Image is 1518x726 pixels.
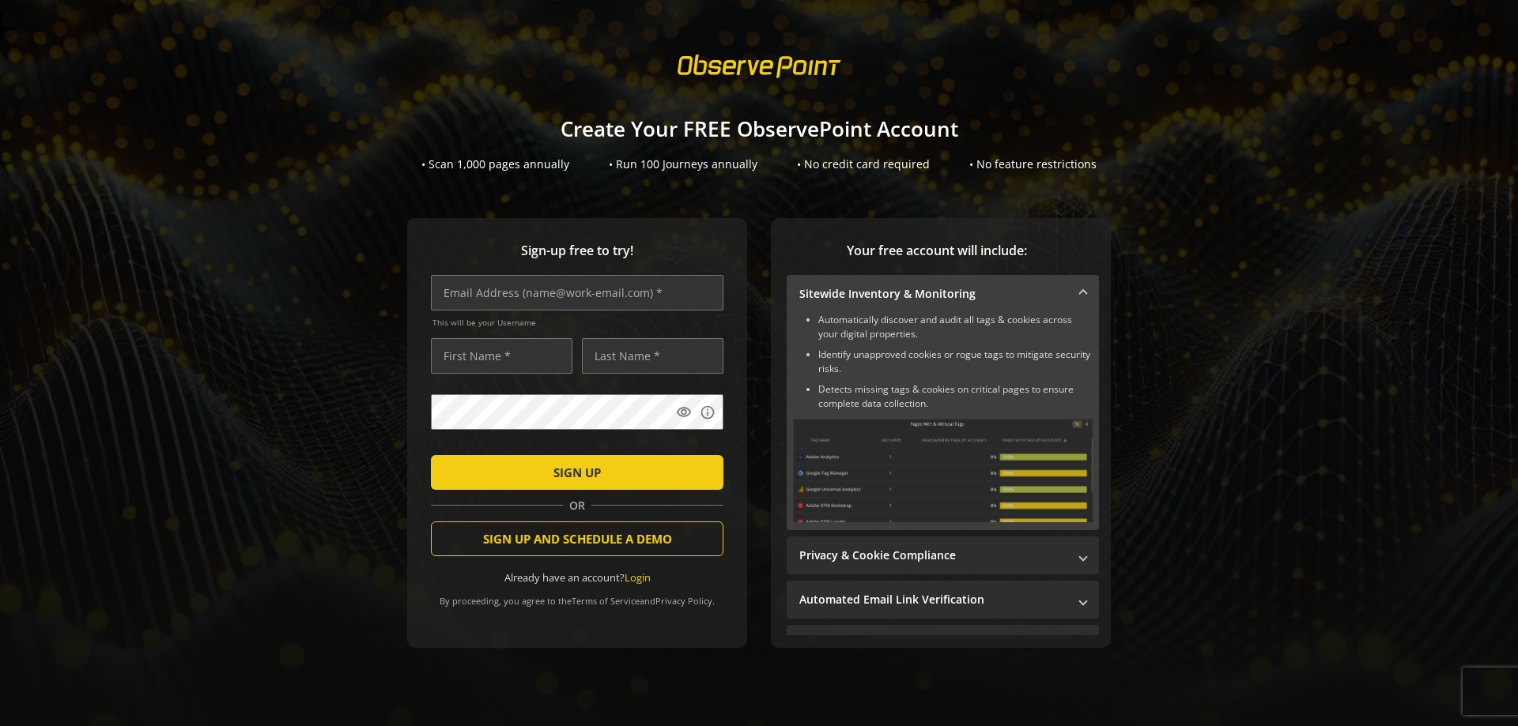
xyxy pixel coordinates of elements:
[793,419,1093,522] img: Sitewide Inventory & Monitoring
[969,156,1097,172] div: • No feature restrictions
[799,592,1067,608] mat-panel-title: Automated Email Link Verification
[609,156,757,172] div: • Run 100 Journeys annually
[431,275,723,310] input: Email Address (name@work-email.com) *
[799,547,1067,563] mat-panel-title: Privacy & Cookie Compliance
[818,382,1093,411] li: Detects missing tags & cookies on critical pages to ensure complete data collection.
[787,625,1099,663] mat-expansion-panel-header: Performance Monitoring with Web Vitals
[818,313,1093,341] li: Automatically discover and audit all tags & cookies across your digital properties.
[787,242,1087,260] span: Your free account will include:
[431,242,723,260] span: Sign-up free to try!
[553,458,601,487] span: SIGN UP
[787,581,1099,619] mat-expansion-panel-header: Automated Email Link Verification
[797,156,930,172] div: • No credit card required
[655,595,712,607] a: Privacy Policy
[431,338,572,374] input: First Name *
[572,595,640,607] a: Terms of Service
[787,536,1099,574] mat-expansion-panel-header: Privacy & Cookie Compliance
[483,525,672,553] span: SIGN UP AND SCHEDULE A DEMO
[799,286,1067,302] mat-panel-title: Sitewide Inventory & Monitoring
[431,521,723,556] button: SIGN UP AND SCHEDULE A DEMO
[818,348,1093,376] li: Identify unapproved cookies or rogue tags to mitigate security risks.
[700,404,716,420] mat-icon: info
[431,570,723,585] div: Already have an account?
[787,313,1099,530] div: Sitewide Inventory & Monitoring
[431,455,723,490] button: SIGN UP
[563,498,591,513] span: OR
[625,570,651,585] a: Login
[421,156,569,172] div: • Scan 1,000 pages annually
[432,317,723,328] span: This will be your Username
[431,585,723,607] div: By proceeding, you agree to the and .
[582,338,723,374] input: Last Name *
[787,275,1099,313] mat-expansion-panel-header: Sitewide Inventory & Monitoring
[676,404,692,420] mat-icon: visibility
